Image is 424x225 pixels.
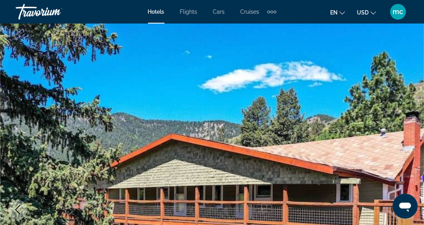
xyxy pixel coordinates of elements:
[241,9,260,15] a: Cruises
[330,7,345,18] button: Change language
[388,4,408,20] button: User Menu
[357,7,376,18] button: Change currency
[357,9,369,16] span: USD
[180,9,197,15] a: Flights
[393,8,404,16] span: mc
[393,194,418,219] iframe: Button to launch messaging window
[8,200,27,220] button: Previous image
[213,9,225,15] a: Cars
[148,9,164,15] a: Hotels
[330,9,338,16] span: en
[267,5,276,18] button: Extra navigation items
[16,2,94,22] a: Travorium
